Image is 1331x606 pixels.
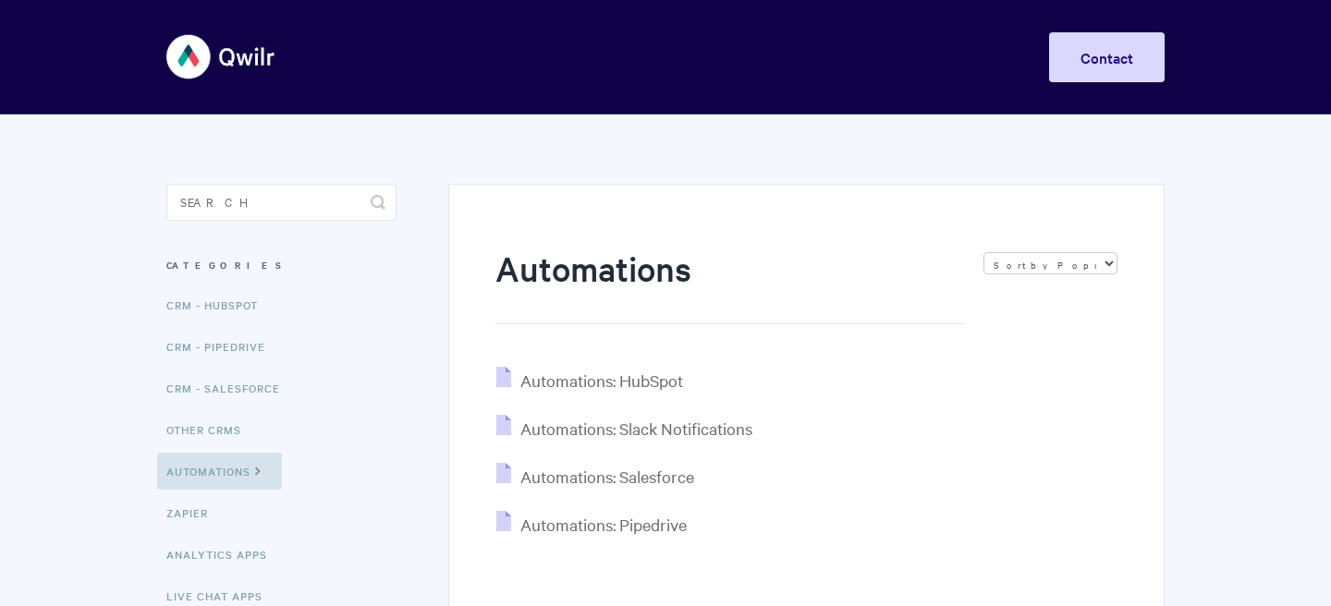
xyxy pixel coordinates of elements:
a: CRM - HubSpot [166,286,272,323]
h1: Automations [495,245,965,324]
select: Page reloads on selection [983,252,1117,274]
input: Search [166,184,397,221]
a: Analytics Apps [166,536,281,573]
a: Automations: Pipedrive [496,514,687,535]
h3: Categories [166,248,397,282]
a: Zapier [166,494,222,531]
span: Automations: Pipedrive [520,514,687,535]
a: Automations [157,453,282,490]
a: CRM - Pipedrive [166,328,279,365]
a: Automations: HubSpot [496,370,683,391]
a: CRM - Salesforce [166,370,294,406]
a: Other CRMs [166,411,255,448]
a: Automations: Salesforce [496,466,694,487]
a: Contact [1049,32,1165,82]
span: Automations: Slack Notifications [520,418,752,439]
img: Qwilr Help Center [166,22,276,91]
span: Automations: HubSpot [520,370,683,391]
span: Automations: Salesforce [520,466,694,487]
a: Automations: Slack Notifications [496,418,752,439]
